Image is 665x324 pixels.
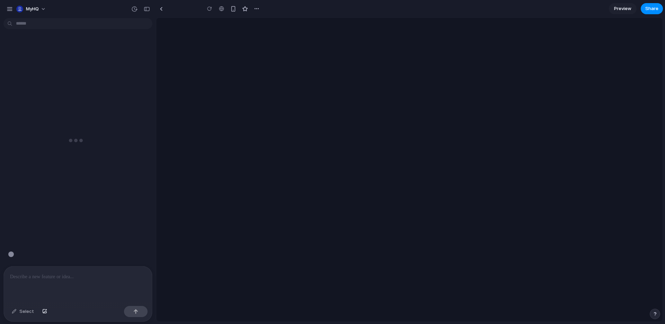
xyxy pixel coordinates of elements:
span: Preview [614,5,631,12]
a: Preview [609,3,637,14]
span: Share [645,5,658,12]
button: Share [641,3,663,14]
span: myHQ [26,6,39,12]
button: myHQ [14,3,50,15]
